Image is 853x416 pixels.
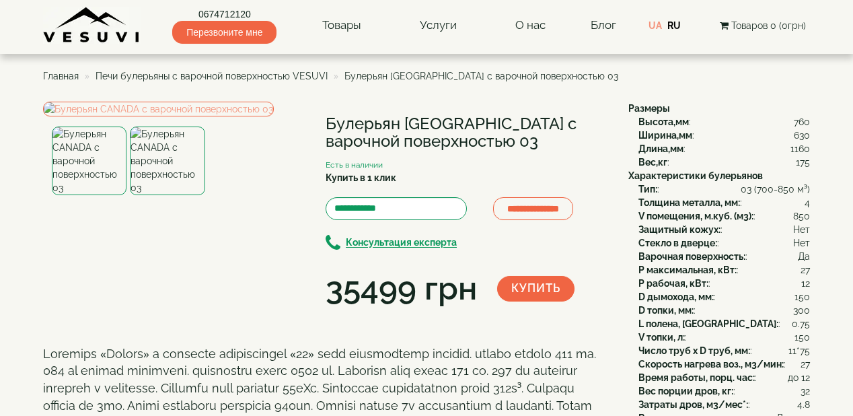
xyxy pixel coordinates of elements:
div: : [638,142,810,155]
b: P максимальная, кВт: [638,265,737,275]
img: Булерьян CANADA с варочной поверхностью 03 [130,127,205,195]
div: : [638,290,810,304]
b: L полена, [GEOGRAPHIC_DATA]: [638,318,778,329]
b: Вес порции дров, кг: [638,386,733,396]
b: Вес,кг [638,157,667,168]
div: : [638,398,810,411]
b: Стекло в дверце: [638,238,717,248]
a: Блог [591,18,616,32]
span: Товаров 0 (0грн) [731,20,806,31]
a: 0674712120 [172,7,276,21]
h1: Булерьян [GEOGRAPHIC_DATA] с варочной поверхностью 03 [326,115,608,151]
div: : [638,155,810,169]
span: 27 [801,357,810,371]
button: Товаров 0 (0грн) [716,18,810,33]
b: Варочная поверхность: [638,251,745,262]
span: 175 [796,155,810,169]
span: 630 [794,129,810,142]
span: 1160 [790,142,810,155]
span: 4.8 [797,398,810,411]
a: Печи булерьяны с варочной поверхностью VESUVI [96,71,328,81]
label: Купить в 1 клик [326,171,396,184]
img: content [43,7,141,44]
a: RU [667,20,681,31]
span: 0.75 [792,317,810,331]
span: 11*75 [788,344,810,357]
div: : [638,129,810,142]
button: Купить [497,276,574,302]
span: Да [798,250,810,263]
span: до 12 [788,371,810,384]
small: Есть в наличии [326,160,383,170]
img: Булерьян CANADA с варочной поверхностью 03 [43,102,274,116]
span: 27 [801,263,810,277]
div: : [638,277,810,290]
b: Характеристики булерьянов [628,170,763,181]
div: : [638,344,810,357]
b: Затраты дров, м3/мес*: [638,399,748,410]
div: : [638,371,810,384]
span: 12 [801,277,810,290]
b: D дымохода, мм: [638,291,714,302]
b: Число труб x D труб, мм: [638,345,750,356]
div: : [638,196,810,209]
b: Время работы, порц. час: [638,372,755,383]
b: D топки, мм: [638,305,694,316]
b: Консультация експерта [346,238,457,248]
b: Ширина,мм [638,130,692,141]
span: 4 [805,196,810,209]
div: 35499 грн [326,266,477,312]
b: P рабочая, кВт: [638,278,708,289]
div: : [638,223,810,236]
div: : [638,236,810,250]
a: Товары [309,10,375,41]
div: : [638,250,810,263]
span: 03 (700-850 м³) [741,182,810,196]
b: Высота,мм [638,116,689,127]
div: : [638,115,810,129]
b: V топки, л: [638,332,685,343]
b: Размеры [628,103,670,114]
div: : [638,357,810,371]
div: : [638,384,810,398]
b: V помещения, м.куб. (м3): [638,211,753,221]
b: Тип: [638,184,657,195]
div: : [638,263,810,277]
div: : [638,331,810,344]
span: 150 [794,290,810,304]
span: 150 [794,331,810,344]
span: Нет [793,236,810,250]
b: Скорость нагрева воз., м3/мин: [638,359,784,370]
span: 760 [794,115,810,129]
b: Защитный кожух: [638,224,720,235]
div: : [638,304,810,317]
b: Толщина металла, мм: [638,197,740,208]
span: Нет [793,223,810,236]
a: О нас [502,10,559,41]
span: 300 [793,304,810,317]
img: Булерьян CANADA с варочной поверхностью 03 [52,127,126,195]
a: Главная [43,71,79,81]
span: Перезвоните мне [172,21,276,44]
span: Булерьян [GEOGRAPHIC_DATA] с варочной поверхностью 03 [344,71,618,81]
span: 32 [801,384,810,398]
b: Длина,мм [638,143,683,154]
div: : [638,209,810,223]
a: Услуги [406,10,470,41]
a: UA [648,20,662,31]
div: : [638,182,810,196]
span: 850 [793,209,810,223]
div: : [638,317,810,331]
